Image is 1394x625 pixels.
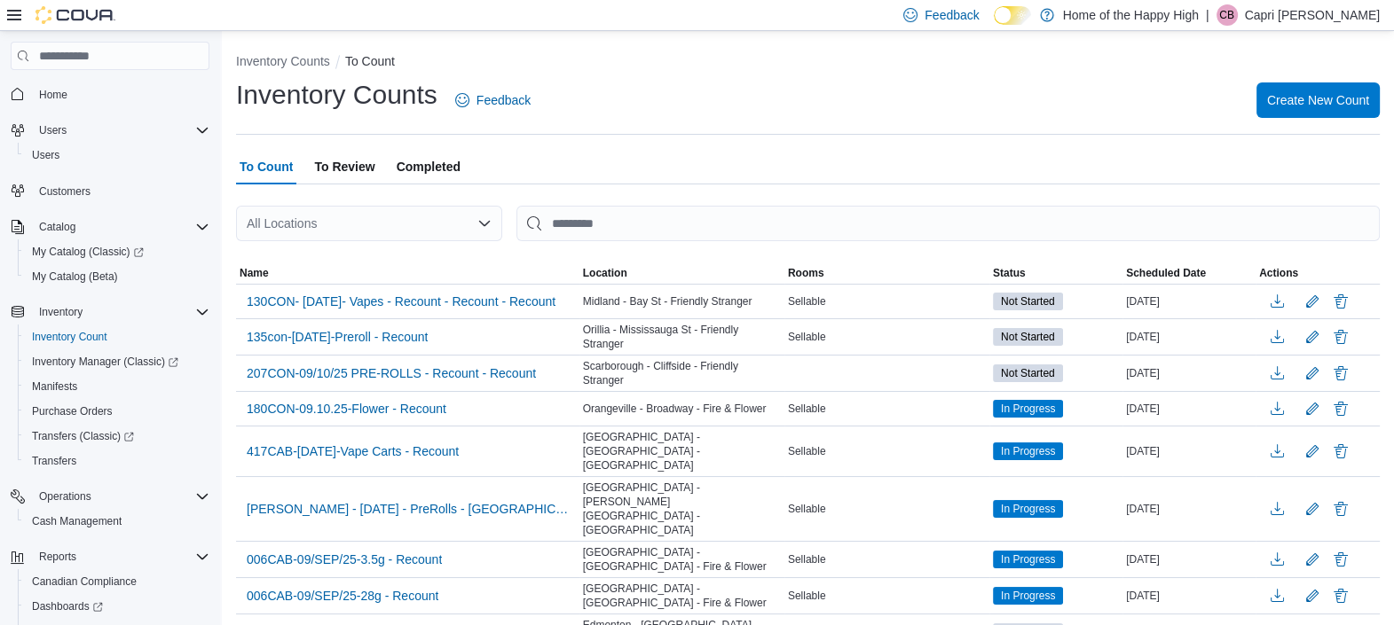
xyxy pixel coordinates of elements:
div: [DATE] [1122,549,1256,570]
span: Dashboards [32,599,103,613]
button: Operations [4,484,217,509]
a: Inventory Manager (Classic) [18,349,217,374]
div: Sellable [784,326,989,348]
span: Users [32,120,209,141]
span: Scheduled Date [1126,266,1206,280]
div: Sellable [784,585,989,606]
span: 207CON-09/10/25 PRE-ROLLS - Recount - Recount [247,364,536,382]
span: In Progress [1001,401,1055,417]
button: Rooms [784,262,989,284]
a: Home [32,84,75,105]
span: 180CON-09.10.25-Flower - Recount [247,400,446,418]
a: Canadian Compliance [25,571,144,592]
button: Users [18,143,217,168]
button: My Catalog (Beta) [18,264,217,289]
span: In Progress [1001,588,1055,604]
button: Edit count details [1302,496,1323,522]
a: My Catalog (Classic) [25,241,151,262]
button: 207CON-09/10/25 PRE-ROLLS - Recount - Recount [240,360,543,387]
span: Manifests [32,379,77,394]
span: Completed [397,149,461,184]
button: Transfers [18,449,217,473]
span: Dashboards [25,596,209,617]
button: Delete [1330,398,1351,419]
button: Reports [4,544,217,569]
span: [GEOGRAPHIC_DATA] - [GEOGRAPHIC_DATA] - [GEOGRAPHIC_DATA] [583,430,781,473]
button: Purchase Orders [18,399,217,424]
a: Dashboards [25,596,110,617]
a: Inventory Manager (Classic) [25,351,185,372]
button: Scheduled Date [1122,262,1256,284]
span: Scarborough - Cliffside - Friendly Stranger [583,359,781,387]
button: Edit count details [1302,288,1323,315]
a: Manifests [25,376,84,397]
input: This is a search bar. After typing your query, hit enter to filter the results lower in the page. [516,206,1380,241]
div: [DATE] [1122,585,1256,606]
a: Purchase Orders [25,401,120,422]
a: Transfers [25,450,83,472]
span: In Progress [993,551,1063,568]
div: Capri Browning [1217,4,1238,26]
div: Sellable [784,498,989,520]
button: Edit count details [1302,438,1323,465]
button: Location [579,262,784,284]
span: [GEOGRAPHIC_DATA] - [PERSON_NAME][GEOGRAPHIC_DATA] - [GEOGRAPHIC_DATA] [583,480,781,537]
span: In Progress [1001,443,1055,459]
span: Canadian Compliance [32,574,137,589]
button: Customers [4,178,217,204]
div: [DATE] [1122,498,1256,520]
span: Not Started [1001,329,1055,345]
span: Not Started [993,328,1063,346]
span: 417CAB-[DATE]-Vape Carts - Recount [247,442,459,460]
button: Inventory [32,301,90,323]
a: Customers [32,181,98,202]
span: Location [583,266,627,280]
span: Cash Management [25,511,209,532]
a: Feedback [448,82,538,118]
span: [PERSON_NAME] - [DATE] - PreRolls - [GEOGRAPHIC_DATA] - [PERSON_NAME][GEOGRAPHIC_DATA] - [GEOGRAP... [247,500,569,518]
button: Create New Count [1256,82,1380,118]
nav: An example of EuiBreadcrumbs [236,52,1380,74]
a: My Catalog (Beta) [25,266,125,287]
span: Home [32,82,209,105]
span: Not Started [993,364,1063,382]
button: Delete [1330,498,1351,520]
button: Edit count details [1302,324,1323,350]
span: CB [1219,4,1234,26]
span: Transfers [32,454,76,468]
button: Status [989,262,1122,284]
button: [PERSON_NAME] - [DATE] - PreRolls - [GEOGRAPHIC_DATA] - [PERSON_NAME][GEOGRAPHIC_DATA] - [GEOGRAP... [240,496,576,522]
span: Dark Mode [994,25,995,26]
button: Edit count details [1302,546,1323,573]
span: In Progress [993,442,1063,460]
span: Purchase Orders [32,404,113,418]
span: Catalog [39,220,75,234]
button: Inventory Count [18,324,217,349]
a: My Catalog (Classic) [18,239,217,264]
button: Edit count details [1302,360,1323,387]
span: Orillia - Mississauga St - Friendly Stranger [583,323,781,351]
span: Inventory Manager (Classic) [32,355,178,369]
span: 006CAB-09/SEP/25-3.5g - Recount [247,551,442,568]
button: Name [236,262,579,284]
span: 130CON- [DATE]- Vapes - Recount - Recount - Recount [247,293,555,310]
button: Delete [1330,585,1351,606]
span: Home [39,88,67,102]
span: Not Started [1001,293,1055,309]
button: Catalog [4,215,217,239]
p: Capri [PERSON_NAME] [1245,4,1380,26]
span: Operations [39,489,91,504]
span: Transfers (Classic) [32,429,134,443]
span: Not Started [1001,365,1055,381]
span: 135con-[DATE]-Preroll - Recount [247,328,428,346]
button: 417CAB-[DATE]-Vape Carts - Recount [240,438,466,465]
a: Transfers (Classic) [25,426,141,447]
span: In Progress [1001,551,1055,567]
button: Canadian Compliance [18,569,217,594]
img: Cova [35,6,115,24]
a: Transfers (Classic) [18,424,217,449]
span: Inventory Count [25,326,209,348]
button: Users [32,120,74,141]
span: My Catalog (Classic) [32,245,144,259]
div: Sellable [784,549,989,570]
